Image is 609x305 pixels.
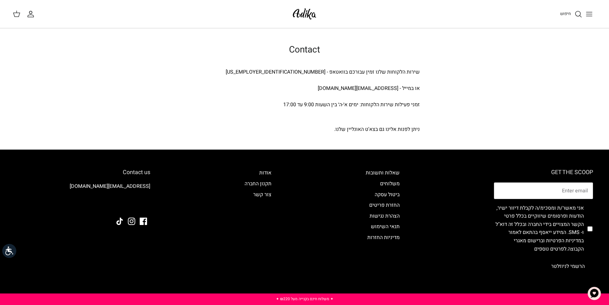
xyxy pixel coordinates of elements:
button: Toggle menu [582,7,596,21]
a: משלוחים [380,180,400,188]
h1: Contact [190,44,420,55]
div: Secondary navigation [359,169,406,274]
h6: GET THE SCOOP [494,169,593,176]
a: חיפוש [560,10,582,18]
a: לפרטים נוספים [534,245,566,253]
h6: Contact us [16,169,150,176]
a: החזרת פריטים [369,201,400,209]
label: אני מאשר/ת ומסכימ/ה לקבלת דיוור ישיר, הודעות ופרסומים שיווקיים בכלל פרטי הקשר המצויים בידי החברה ... [494,204,584,253]
a: הצהרת נגישות [370,212,400,220]
div: או במייל - [EMAIL_ADDRESS][DOMAIN_NAME] [190,84,420,93]
div: ניתן לפנות אלינו גם בצא'ט האונליין שלנו. [190,125,420,134]
input: Email [494,182,593,199]
a: Facebook [140,218,147,225]
a: ✦ משלוח חינם בקנייה מעל ₪220 ✦ [276,296,333,302]
a: Tiktok [116,218,123,225]
img: Adika IL [291,6,318,21]
img: Adika IL [133,200,150,209]
div: Secondary navigation [238,169,278,274]
a: Instagram [128,218,135,225]
a: תנאי השימוש [371,223,400,230]
a: תקנון החברה [245,180,271,188]
a: ביטול עסקה [375,191,400,198]
div: שירות הלקוחות שלנו זמין עבורכם בוואטאפ - [US_EMPLOYER_IDENTIFICATION_NUMBER] [190,68,420,76]
a: צור קשר [253,191,271,198]
a: [EMAIL_ADDRESS][DOMAIN_NAME] [70,182,150,190]
a: החשבון שלי [27,10,37,18]
div: זמני פעילות שירות הלקוחות: ימים א׳-ה׳ בין השעות 9:00 עד 17:00 [190,101,420,109]
a: שאלות ותשובות [366,169,400,177]
a: מדיניות החזרות [367,234,400,241]
button: הרשמי לניוזלטר [543,258,593,274]
a: אודות [259,169,271,177]
span: חיפוש [560,11,571,17]
button: צ'אט [585,284,604,303]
